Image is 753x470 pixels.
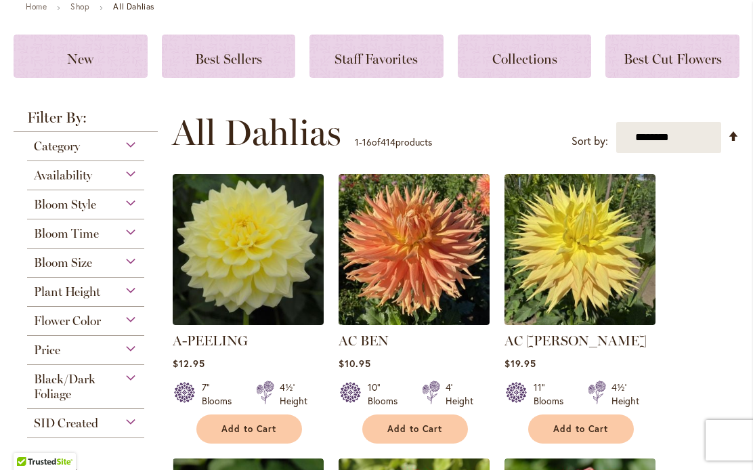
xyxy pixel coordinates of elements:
a: Best Cut Flowers [605,35,739,78]
img: AC BEN [339,174,490,325]
iframe: Launch Accessibility Center [10,422,48,460]
span: Add to Cart [221,423,277,435]
span: $10.95 [339,357,371,370]
span: 16 [362,135,372,148]
span: All Dahlias [172,112,341,153]
img: AC Jeri [504,174,655,325]
a: Home [26,1,47,12]
span: Add to Cart [553,423,609,435]
span: Best Sellers [195,51,262,67]
img: A-Peeling [173,174,324,325]
label: Sort by: [572,129,608,154]
span: Staff Favorites [335,51,418,67]
span: Bloom Style [34,197,96,212]
span: Black/Dark Foliage [34,372,95,402]
a: New [14,35,148,78]
a: A-PEELING [173,333,248,349]
div: 11" Blooms [534,381,572,408]
span: $12.95 [173,357,205,370]
a: AC [PERSON_NAME] [504,333,647,349]
span: Bloom Size [34,255,92,270]
span: New [67,51,93,67]
a: AC BEN [339,315,490,328]
span: 414 [381,135,395,148]
div: 7" Blooms [202,381,240,408]
span: Category [34,139,80,154]
span: Availability [34,168,92,183]
div: 4' Height [446,381,473,408]
a: Collections [458,35,592,78]
div: 10" Blooms [368,381,406,408]
a: Best Sellers [162,35,296,78]
span: Bloom Time [34,226,99,241]
strong: Filter By: [14,110,158,132]
a: Shop [70,1,89,12]
span: Add to Cart [387,423,443,435]
p: - of products [355,131,432,153]
div: 4½' Height [280,381,307,408]
button: Add to Cart [362,414,468,444]
span: Flower Color [34,314,101,328]
button: Add to Cart [528,414,634,444]
span: Price [34,343,60,358]
div: 4½' Height [611,381,639,408]
a: Staff Favorites [309,35,444,78]
a: AC BEN [339,333,389,349]
span: Best Cut Flowers [624,51,722,67]
span: Plant Height [34,284,100,299]
span: 1 [355,135,359,148]
strong: All Dahlias [113,1,154,12]
button: Add to Cart [196,414,302,444]
a: AC Jeri [504,315,655,328]
span: SID Created [34,416,98,431]
span: $19.95 [504,357,536,370]
a: A-Peeling [173,315,324,328]
span: Collections [492,51,557,67]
